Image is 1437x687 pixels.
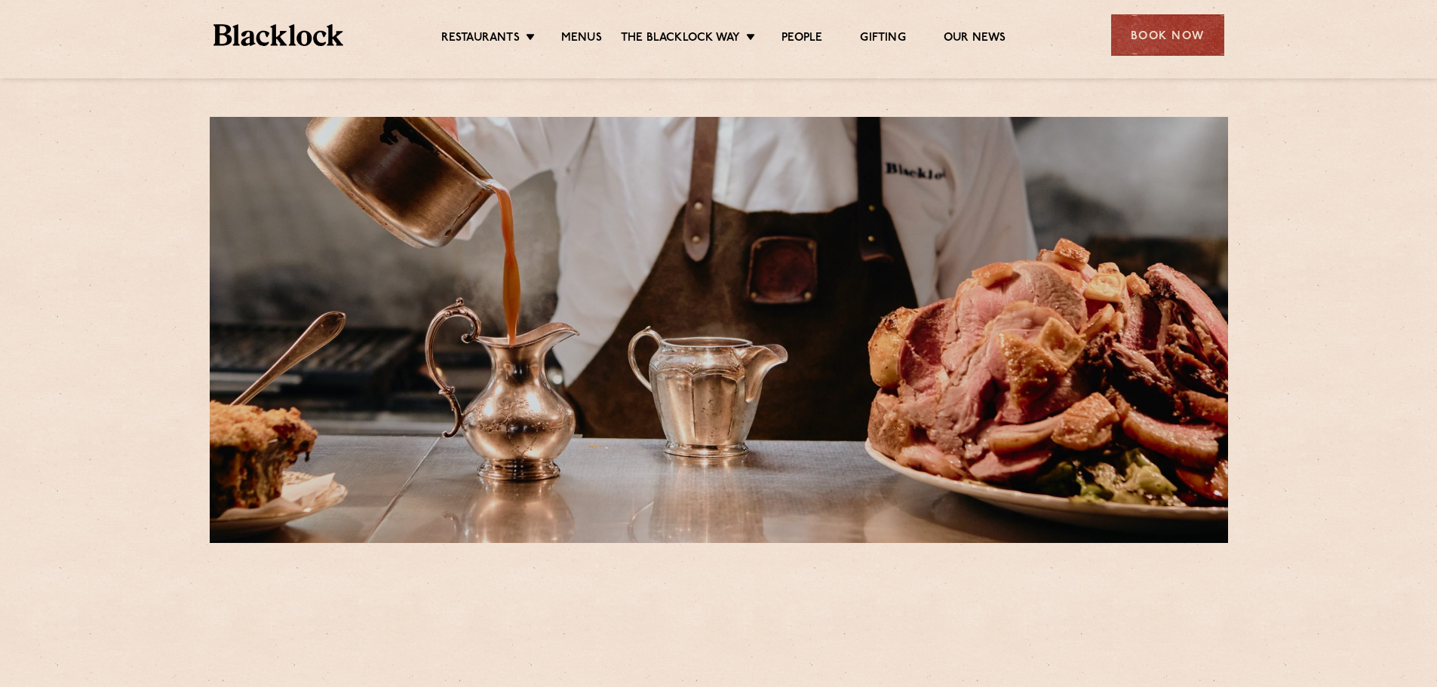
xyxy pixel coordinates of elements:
a: Restaurants [441,31,520,48]
div: Book Now [1111,14,1224,56]
a: Gifting [860,31,905,48]
a: Our News [944,31,1006,48]
a: Menus [561,31,602,48]
a: People [781,31,822,48]
img: BL_Textured_Logo-footer-cropped.svg [213,24,344,46]
a: The Blacklock Way [621,31,740,48]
